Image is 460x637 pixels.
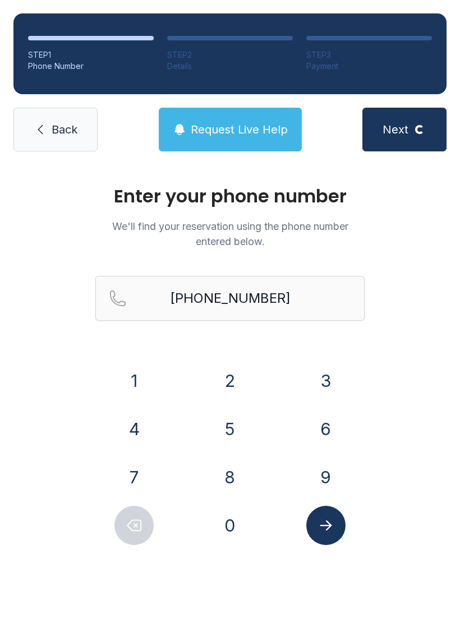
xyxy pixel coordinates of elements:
[28,49,154,61] div: STEP 1
[210,458,250,497] button: 8
[167,61,293,72] div: Details
[52,122,77,137] span: Back
[95,276,365,321] input: Reservation phone number
[306,409,346,449] button: 6
[210,409,250,449] button: 5
[28,61,154,72] div: Phone Number
[95,187,365,205] h1: Enter your phone number
[306,506,346,545] button: Submit lookup form
[191,122,288,137] span: Request Live Help
[114,458,154,497] button: 7
[210,506,250,545] button: 0
[167,49,293,61] div: STEP 2
[306,458,346,497] button: 9
[210,361,250,400] button: 2
[306,49,432,61] div: STEP 3
[114,506,154,545] button: Delete number
[114,409,154,449] button: 4
[95,219,365,249] p: We'll find your reservation using the phone number entered below.
[114,361,154,400] button: 1
[306,361,346,400] button: 3
[383,122,408,137] span: Next
[306,61,432,72] div: Payment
